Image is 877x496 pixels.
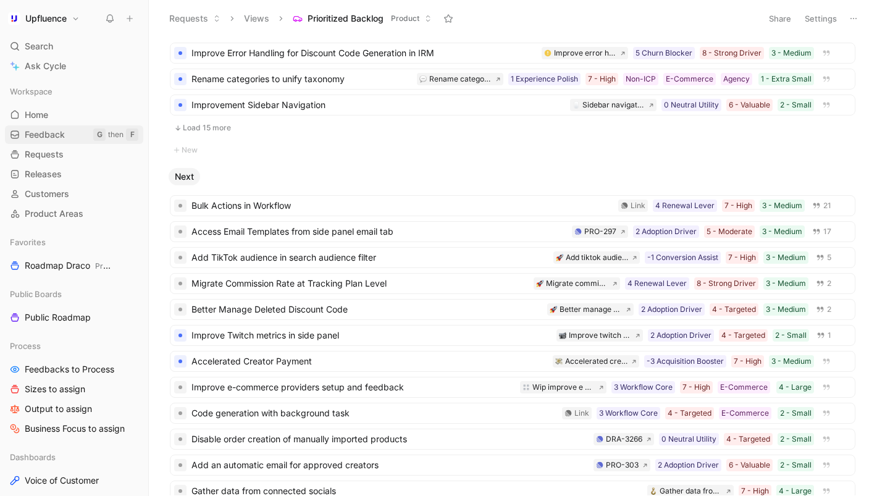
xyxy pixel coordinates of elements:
span: Releases [25,168,62,180]
a: Product Areas [5,204,143,223]
div: 4 Renewal Lever [655,200,715,212]
button: 5 [813,251,834,264]
div: 7 - High [588,73,616,85]
button: Next [169,168,200,185]
span: Feedback [25,128,65,141]
a: Bulk Actions in Workflow3 - Medium7 - High4 Renewal LeverLink21 [170,195,855,216]
div: Wip improve e commerce providers setup and feedback [532,381,595,393]
a: Ask Cycle [5,57,143,75]
div: 1 Experience Polish [511,73,578,85]
a: Improve e-commerce providers setup and feedback4 - LargeE-Commerce7 - High3 Workflow CoreWip impr... [170,377,855,398]
button: Requests [164,9,226,28]
div: Sidebar navigation improvement [582,99,645,111]
div: 4 - Targeted [712,303,756,316]
span: Improve Error Handling for Discount Code Generation in IRM [191,46,537,61]
div: Public BoardsPublic Roadmap [5,285,143,327]
div: Improve twitch metrics in side panel [569,329,631,342]
span: 2 [827,306,831,313]
div: 8 - Strong Driver [702,47,762,59]
img: 💬 [419,75,427,83]
div: -3 Acquisition Booster [647,355,724,368]
div: 5 Churn Blocker [636,47,692,59]
div: 8 - Strong Driver [697,277,756,290]
div: 3 Workflow Core [614,381,673,393]
div: 2 Adoption Driver [641,303,702,316]
span: 5 [827,254,831,261]
a: Sizes to assign [5,380,143,398]
div: 4 - Targeted [721,329,765,342]
div: E-Commerce [666,73,713,85]
div: 5 - Moderate [707,225,752,238]
span: Add an automatic email for approved creators [191,458,589,473]
div: 6 - Valuable [729,459,770,471]
img: 🚀 [536,280,543,287]
img: 📹 [559,332,566,339]
a: Improve Error Handling for Discount Code Generation in IRM3 - Medium8 - Strong Driver5 Churn Bloc... [170,43,855,64]
button: 2 [813,277,834,290]
div: G [93,128,106,141]
img: 🪝 [650,487,657,495]
a: Disable order creation of manually imported products2 - Small4 - Targeted0 Neutral UtilityDRA-3266 [170,429,855,450]
span: Ask Cycle [25,59,66,74]
a: Feedbacks to Process [5,360,143,379]
span: Migrate Commission Rate at Tracking Plan Level [191,276,529,291]
div: 7 - High [734,355,762,368]
div: Add tiktok audience in search audience filter [566,251,628,264]
div: 2 - Small [775,329,807,342]
div: Improve error handling for discount code generation [554,47,616,59]
button: Views [238,9,275,28]
div: 3 - Medium [766,277,806,290]
span: Rename categories to unify taxonomy [191,72,412,86]
span: Business Focus to assign [25,422,125,435]
a: Improvement Sidebar Navigation2 - Small6 - Valuable0 Neutral Utility🖱️Sidebar navigation improvement [170,95,855,116]
a: Output to assign [5,400,143,418]
a: FeedbackGthenF [5,125,143,144]
span: Improve Twitch metrics in side panel [191,328,552,343]
div: Process [5,337,143,355]
img: 🚀 [556,254,563,261]
a: Improve Twitch metrics in side panel2 - Small4 - Targeted2 Adoption Driver📹Improve twitch metrics... [170,325,855,346]
a: Rename categories to unify taxonomy1 - Extra SmallAgencyE-CommerceNon-ICP7 - High1 Experience Pol... [170,69,855,90]
div: 4 Renewal Lever [627,277,687,290]
a: Voice of Customer [5,471,143,490]
div: Migrate commission rate at tracking plan and orders level [546,277,608,290]
span: 1 [828,332,831,339]
button: 2 [813,303,834,316]
div: -1 Conversion Assist [647,251,718,264]
span: Public Roadmap [25,311,91,324]
div: 3 - Medium [762,225,802,238]
span: Accelerated Creator Payment [191,354,548,369]
div: 4 - Targeted [668,407,711,419]
div: PRO-303 [606,459,639,471]
span: Code generation with background task [191,406,557,421]
span: Access Email Templates from side panel email tab [191,224,567,239]
button: UpfluenceUpfluence [5,10,83,27]
button: Prioritized BacklogProduct [287,9,437,28]
div: Public Boards [5,285,143,303]
a: Requests [5,145,143,164]
img: 🖱️ [573,101,580,109]
div: Link [631,200,645,212]
div: 4 - Large [779,381,812,393]
div: 0 Neutral Utility [664,99,719,111]
button: Settings [799,10,842,27]
span: Sizes to assign [25,383,85,395]
a: Access Email Templates from side panel email tab3 - Medium5 - Moderate2 Adoption DriverPRO-29717 [170,221,855,242]
div: 3 - Medium [762,200,802,212]
span: 2 [827,280,831,287]
div: 7 - High [724,200,752,212]
div: 3 - Medium [766,251,806,264]
span: Disable order creation of manually imported products [191,432,589,447]
span: 17 [823,228,831,235]
div: 3 - Medium [766,303,806,316]
div: Rename categories to unify taxonomy [429,73,492,85]
div: 2 - Small [780,99,812,111]
a: Roadmap DracoProduct [5,256,143,275]
a: Public Roadmap [5,308,143,327]
span: Dashboards [10,451,56,463]
div: 6 - Valuable [729,99,770,111]
span: Voice of Customer [25,474,99,487]
span: Requests [25,148,64,161]
div: Workspace [5,82,143,101]
a: Customers [5,185,143,203]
